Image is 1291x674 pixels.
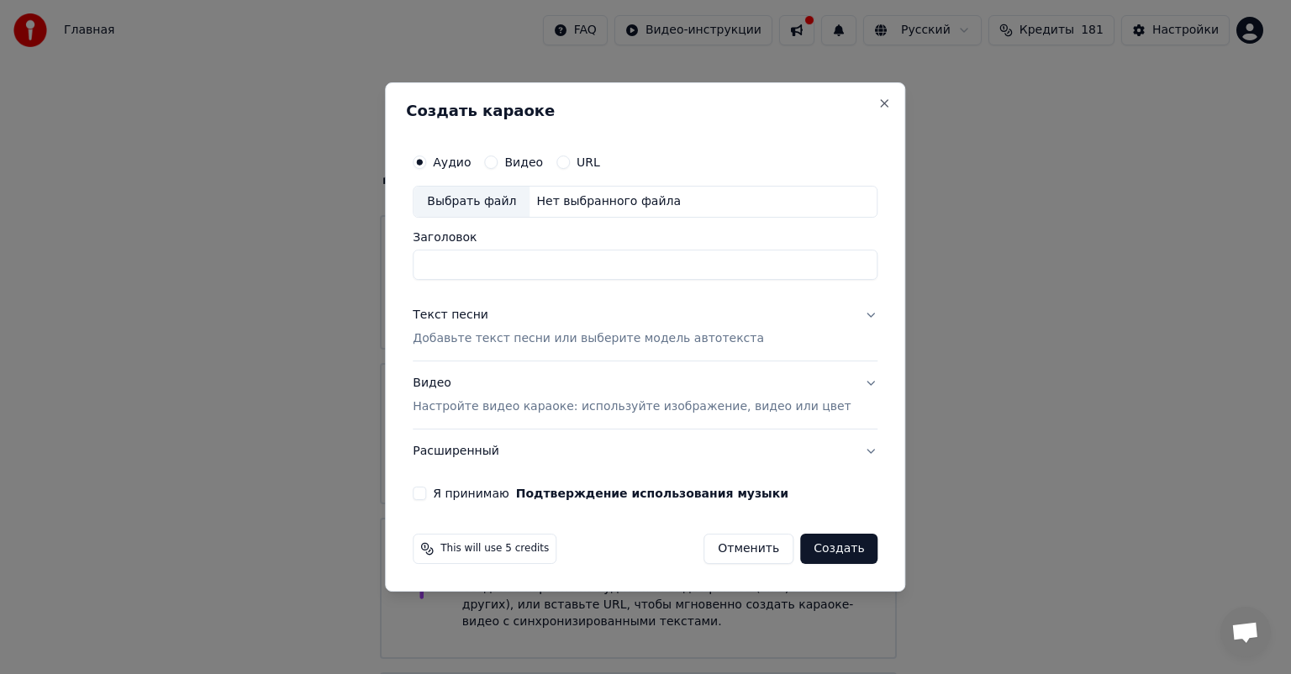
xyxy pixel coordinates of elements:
label: Я принимаю [433,487,788,499]
div: Выбрать файл [414,187,530,217]
h2: Создать караоке [406,103,884,118]
label: Заголовок [413,231,877,243]
div: Текст песни [413,307,488,324]
span: This will use 5 credits [440,542,549,556]
p: Добавьте текст песни или выберите модель автотекста [413,330,764,347]
label: Аудио [433,156,471,168]
p: Настройте видео караоке: используйте изображение, видео или цвет [413,398,851,415]
button: Отменить [703,534,793,564]
button: Расширенный [413,429,877,473]
button: Текст песниДобавьте текст песни или выберите модель автотекста [413,293,877,361]
button: Я принимаю [516,487,788,499]
div: Нет выбранного файла [530,193,688,210]
label: Видео [504,156,543,168]
label: URL [577,156,600,168]
div: Видео [413,375,851,415]
button: Создать [800,534,877,564]
button: ВидеоНастройте видео караоке: используйте изображение, видео или цвет [413,361,877,429]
